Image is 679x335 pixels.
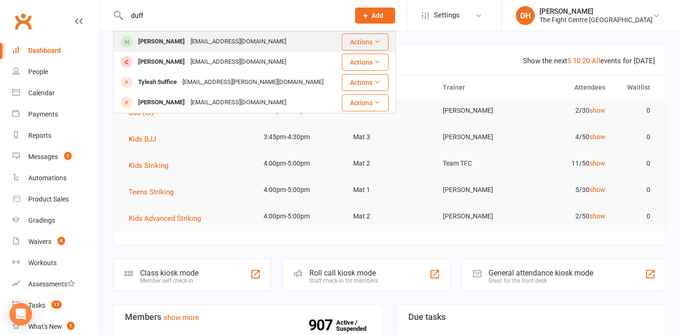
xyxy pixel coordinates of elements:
td: 3:45pm-4:30pm [255,126,345,148]
div: The Fight Centre [GEOGRAPHIC_DATA] [539,16,653,24]
div: Calendar [28,89,55,97]
td: Mat 3 [345,126,434,148]
span: Teens Striking [129,188,174,196]
a: Assessments [12,274,99,295]
button: Kids Advanced Striking [129,213,207,224]
td: 11/50 [524,152,613,175]
td: 5/30 [524,179,613,201]
div: Tasks [28,301,45,309]
td: 4:00pm-5:00pm [255,205,345,227]
button: Actions [342,74,389,91]
button: Actions [342,33,389,50]
a: Workouts [12,252,99,274]
td: [PERSON_NAME] [434,179,524,201]
a: 5 [567,57,571,65]
div: [EMAIL_ADDRESS][DOMAIN_NAME] [188,55,289,69]
button: Kids Striking [129,160,175,171]
span: 1 [67,322,75,330]
a: 10 [573,57,580,65]
div: [EMAIL_ADDRESS][DOMAIN_NAME] [188,96,289,109]
button: Teens Striking [129,186,180,198]
td: Mat 1 [345,179,434,201]
div: Great for the front desk [489,277,593,284]
div: Show the next events for [DATE] [523,55,655,67]
div: People [28,68,48,75]
button: Kids BJJ [129,134,163,145]
td: [PERSON_NAME] [434,100,524,122]
div: Messages [28,153,58,160]
div: Tyleah Suffice [135,75,180,89]
span: 17 [51,301,62,309]
a: Gradings [12,210,99,231]
div: Member self check-in [140,277,199,284]
div: Gradings [28,217,55,224]
a: Messages 1 [12,146,99,167]
span: Kids Striking [129,161,168,170]
a: Product Sales [12,189,99,210]
a: Tasks 17 [12,295,99,316]
div: Automations [28,174,66,182]
div: [PERSON_NAME] [135,96,188,109]
span: Kids Advanced Striking [129,214,201,223]
div: Roll call kiosk mode [309,268,378,277]
h3: Members [125,312,371,322]
h3: Due tasks [408,312,654,322]
button: Add [355,8,395,24]
a: Clubworx [11,9,35,33]
a: All [592,57,600,65]
strong: 907 [308,318,336,332]
td: Team TFC [434,152,524,175]
a: Dashboard [12,40,99,61]
th: Trainer [434,75,524,100]
a: show [589,107,605,114]
div: Reports [28,132,51,139]
span: Add [372,12,383,19]
div: DH [516,6,535,25]
td: 2/50 [524,205,613,227]
td: 0 [614,205,659,227]
a: Payments [12,104,99,125]
a: Automations [12,167,99,189]
div: [PERSON_NAME] [135,35,188,49]
a: show [589,212,605,220]
td: 4:00pm-5:00pm [255,179,345,201]
div: Workouts [28,259,57,267]
a: Reports [12,125,99,146]
a: show [589,133,605,141]
th: Waitlist [614,75,659,100]
td: [PERSON_NAME] [434,205,524,227]
td: 0 [614,179,659,201]
td: Mat 2 [345,152,434,175]
div: General attendance kiosk mode [489,268,593,277]
div: What's New [28,323,62,330]
div: Open Intercom Messenger [9,303,32,326]
a: show [589,159,605,167]
div: Dashboard [28,47,61,54]
div: Payments [28,110,58,118]
a: Waivers 4 [12,231,99,252]
a: Calendar [12,83,99,104]
td: [PERSON_NAME] [434,126,524,148]
div: Product Sales [28,195,69,203]
td: 2/30 [524,100,613,122]
a: People [12,61,99,83]
div: [PERSON_NAME] [539,7,653,16]
td: Mat 2 [345,205,434,227]
span: Settings [434,5,460,26]
div: Staff check-in for members [309,277,378,284]
a: show [589,186,605,193]
div: Class kiosk mode [140,268,199,277]
button: Actions [342,94,389,111]
td: 4:00pm-5:00pm [255,152,345,175]
span: 1 [64,152,72,160]
button: Actions [342,54,389,71]
a: show more [164,313,199,322]
input: Search... [124,9,343,22]
div: Assessments [28,280,75,288]
td: 0 [614,152,659,175]
div: Waivers [28,238,51,245]
a: 20 [582,57,590,65]
span: 4 [58,237,65,245]
div: [EMAIL_ADDRESS][PERSON_NAME][DOMAIN_NAME] [180,75,326,89]
td: 0 [614,100,659,122]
